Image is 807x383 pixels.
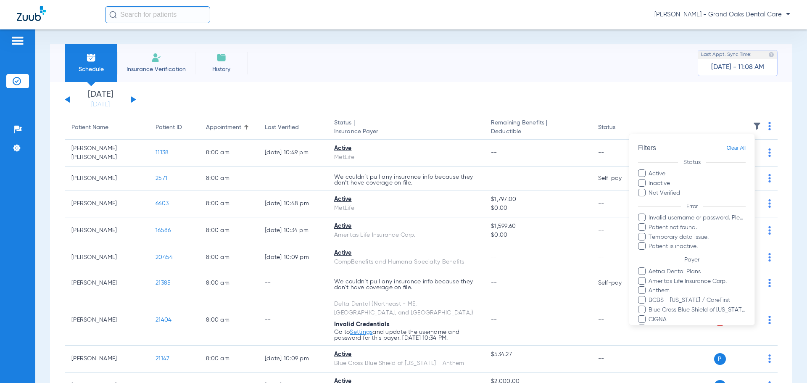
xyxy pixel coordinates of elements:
iframe: Chat Widget [765,343,807,383]
label: Not Verified [638,189,746,198]
span: Invalid username or password. Please go to Settings > Insurance Verification > General Settings, ... [648,214,746,222]
span: CompBenefits and Humana Specialty Benefits [648,325,746,333]
span: Patient not found. [648,223,746,232]
span: Clear All [726,143,746,153]
span: Temporary data issue. [648,233,746,242]
span: Payer [679,257,704,263]
span: Ameritas Life Insurance Corp. [648,277,746,286]
span: Anthem [648,286,746,295]
label: Active [638,169,746,178]
span: BCBS - [US_STATE] / CareFirst [648,296,746,305]
span: Filters [638,144,656,151]
span: Blue Cross Blue Shield of [US_STATE] - Anthem [648,306,746,314]
label: Inactive [638,179,746,188]
span: Aetna Dental Plans [648,267,746,276]
span: Patient is inactive. [648,242,746,251]
span: Error [681,203,703,209]
span: CIGNA [648,315,746,324]
span: Status [678,159,706,165]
